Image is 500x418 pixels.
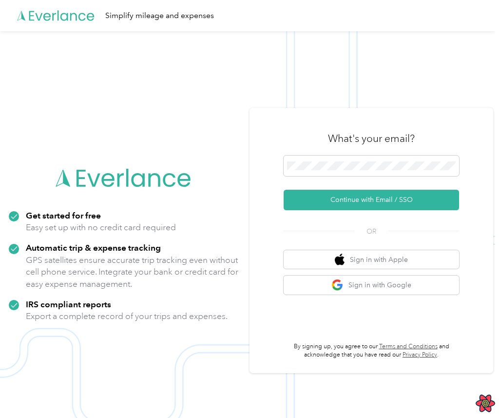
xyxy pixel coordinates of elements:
span: OR [354,226,388,237]
img: apple logo [335,254,345,266]
button: Continue with Email / SSO [284,190,459,210]
img: google logo [331,279,344,291]
a: Terms and Conditions [379,343,438,350]
strong: IRS compliant reports [26,299,111,309]
p: Export a complete record of your trips and expenses. [26,310,228,322]
div: Simplify mileage and expenses [105,10,214,22]
strong: Get started for free [26,210,101,220]
button: Open React Query Devtools [476,394,495,413]
button: apple logoSign in with Apple [284,250,459,269]
p: By signing up, you agree to our and acknowledge that you have read our . [284,342,459,359]
strong: Automatic trip & expense tracking [26,242,161,253]
h3: What's your email? [328,132,415,145]
a: Privacy Policy [403,351,437,358]
button: google logoSign in with Google [284,276,459,295]
p: GPS satellites ensure accurate trip tracking even without cell phone service. Integrate your bank... [26,254,239,290]
p: Easy set up with no credit card required [26,221,176,234]
iframe: Everlance-gr Chat Button Frame [445,363,500,418]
